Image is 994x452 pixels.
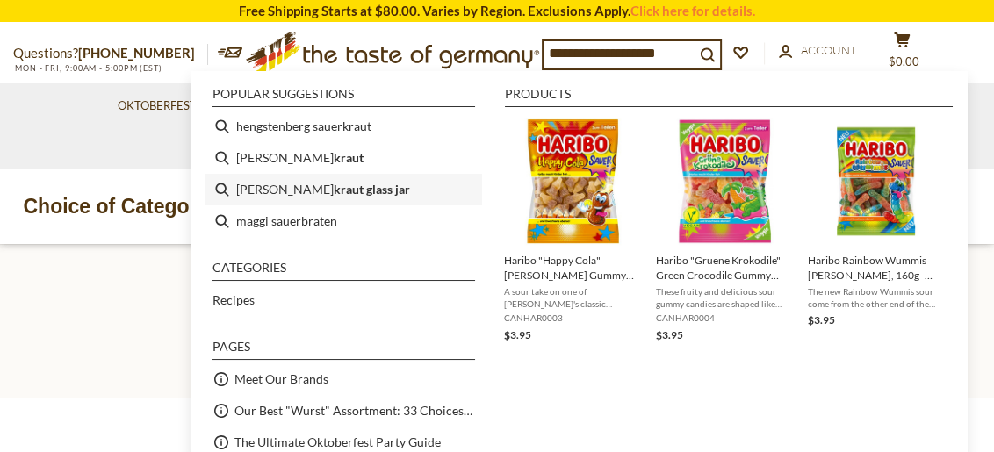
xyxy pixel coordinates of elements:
a: Haribo Rainbow Wummis SauerHaribo Rainbow Wummis [PERSON_NAME], 160g - Made in [GEOGRAPHIC_DATA]T... [808,118,946,344]
li: sauer kraut [205,142,482,174]
span: $3.95 [504,328,531,341]
a: Haribo "Gruene Krokodile" Green Crocodile Gummy Candy, 175gThese fruity and delicious sour gummy ... [656,118,794,344]
span: MON - FRI, 9:00AM - 5:00PM (EST) [13,63,162,73]
a: [PHONE_NUMBER] [78,45,195,61]
b: kraut [334,147,364,168]
li: hengstenberg sauerkraut [205,111,482,142]
span: These fruity and delicious sour gummy candies are shaped like crocodiles and satisfyingly vegan! ... [656,285,794,310]
a: Recipes [212,290,255,310]
li: Our Best "Wurst" Assortment: 33 Choices For The Grillabend [205,395,482,427]
span: Haribo Rainbow Wummis [PERSON_NAME], 160g - Made in [GEOGRAPHIC_DATA] [808,253,946,283]
span: Haribo "Happy Cola" [PERSON_NAME] Gummy Candy, 175 g - made in [GEOGRAPHIC_DATA] [504,253,642,283]
li: Haribo "Gruene Krokodile" Green Crocodile Gummy Candy, 175g [649,111,801,351]
li: maggi sauerbraten [205,205,482,237]
span: CANHAR0003 [504,312,642,324]
li: Meet Our Brands [205,363,482,395]
li: Recipes [205,284,482,316]
li: Products [505,88,953,107]
span: A sour take on one of [PERSON_NAME]'s classic creations, these delicious sour gummy candies are s... [504,285,642,310]
span: Haribo "Gruene Krokodile" Green Crocodile Gummy Candy, 175g [656,253,794,283]
b: kraut glass jar [334,179,410,199]
a: Meet Our Brands [234,369,328,389]
a: Our Best "Wurst" Assortment: 33 Choices For The Grillabend [234,400,475,420]
li: Popular suggestions [212,88,475,107]
li: Haribo "Happy Cola" Sauer Gummy Candy, 175 g - made in Germany [497,111,649,351]
li: Categories [212,262,475,281]
a: Click here for details. [630,3,755,18]
a: The Ultimate Oktoberfest Party Guide [234,432,441,452]
span: Account [801,43,857,57]
span: $3.95 [808,313,835,326]
a: Haribo "Happy Cola" [PERSON_NAME] Gummy Candy, 175 g - made in [GEOGRAPHIC_DATA]A sour take on on... [504,118,642,344]
span: $0.00 [889,54,919,68]
li: Pages [212,341,475,360]
h1: Search results [54,323,940,362]
li: sauerkraut glass jar [205,174,482,205]
p: Questions? [13,42,208,65]
span: CANHAR0004 [656,312,794,324]
img: Haribo Rainbow Wummis Sauer [813,118,940,245]
span: $3.95 [656,328,683,341]
span: The new Rainbow Wummis sour come from the other end of the spectrum and expand the colorful flavo... [808,285,946,310]
a: Oktoberfest [118,97,208,116]
a: Account [779,41,857,61]
li: Haribo Rainbow Wummis Sauer, 160g - Made in Germany [801,111,953,351]
button: $0.00 [875,32,928,75]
